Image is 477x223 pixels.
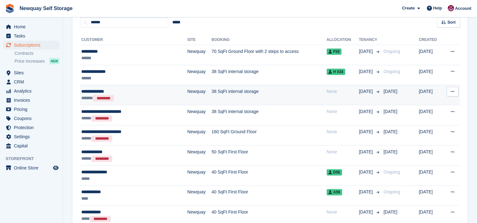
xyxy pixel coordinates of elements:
a: menu [3,31,60,40]
span: [DATE] [383,89,397,94]
td: [DATE] [419,85,442,105]
span: Ongoing [383,169,400,174]
td: Newquay [187,165,212,186]
img: Paul Upson [448,5,454,11]
a: Preview store [52,164,60,172]
span: Home [14,22,52,31]
span: Ongoing [383,49,400,54]
td: [DATE] [419,186,442,206]
span: Coupons [14,114,52,123]
span: [DATE] [359,68,374,75]
span: F55 [327,49,342,55]
div: NEW [49,58,60,64]
td: Newquay [187,65,212,85]
td: [DATE] [419,146,442,166]
span: [DATE] [383,129,397,134]
div: None [327,149,359,155]
a: menu [3,132,60,141]
span: Subscriptions [14,41,52,49]
span: Storefront [6,156,63,162]
td: [DATE] [419,65,442,85]
span: D56 [327,169,342,175]
div: None [327,88,359,95]
span: Analytics [14,87,52,95]
td: [DATE] [419,125,442,146]
a: menu [3,163,60,172]
a: menu [3,68,60,77]
td: 160 SqFt Ground Floor [212,125,327,146]
span: Capital [14,141,52,150]
th: Allocation [327,35,359,45]
td: 70 SqFt Ground Floor with 2 steps to access [212,45,327,65]
span: A59 [327,189,342,195]
td: Newquay [187,85,212,105]
a: menu [3,105,60,114]
span: [DATE] [359,169,374,175]
span: [DATE] [359,129,374,135]
span: Sites [14,68,52,77]
span: [DATE] [383,149,397,154]
span: [DATE] [383,209,397,214]
div: None [327,129,359,135]
span: Create [402,5,415,11]
span: Ongoing [383,189,400,194]
a: menu [3,96,60,105]
span: Settings [14,132,52,141]
span: [DATE] [383,109,397,114]
span: Tasks [14,31,52,40]
span: [DATE] [359,48,374,55]
a: Newquay Self Storage [17,3,75,14]
img: stora-icon-8386f47178a22dfd0bd8f6a31ec36ba5ce8667c1dd55bd0f319d3a0aa187defe.svg [5,4,15,13]
a: menu [3,77,60,86]
td: Newquay [187,146,212,166]
th: Booking [212,35,327,45]
span: Online Store [14,163,52,172]
a: menu [3,22,60,31]
td: Newquay [187,105,212,125]
a: menu [3,41,60,49]
span: Account [455,5,471,12]
td: 38 SqFt internal storage [212,65,327,85]
th: Site [187,35,212,45]
td: 40 SqFt First Floor [212,186,327,206]
a: Price increases NEW [15,58,60,65]
span: Protection [14,123,52,132]
span: [DATE] [359,189,374,195]
a: Contracts [15,50,60,56]
td: [DATE] [419,105,442,125]
td: Newquay [187,45,212,65]
span: Price increases [15,58,45,64]
a: menu [3,123,60,132]
a: menu [3,114,60,123]
div: None [327,108,359,115]
td: [DATE] [419,165,442,186]
a: menu [3,87,60,95]
span: [DATE] [359,88,374,95]
span: H 034 [327,69,345,75]
td: Newquay [187,186,212,206]
div: None [327,209,359,215]
span: Sort [447,19,456,26]
td: 38 SqFt internal storage [212,105,327,125]
td: [DATE] [419,45,442,65]
span: [DATE] [359,108,374,115]
span: CRM [14,77,52,86]
th: Customer [80,35,187,45]
td: 40 SqFt First Floor [212,165,327,186]
span: Pricing [14,105,52,114]
a: menu [3,141,60,150]
th: Tenancy [359,35,381,45]
td: 38 SqFt internal storage [212,85,327,105]
span: Ongoing [383,69,400,74]
td: 50 SqFt First Floor [212,146,327,166]
td: Newquay [187,125,212,146]
span: [DATE] [359,149,374,155]
span: [DATE] [359,209,374,215]
span: Help [433,5,442,11]
th: Created [419,35,442,45]
span: Invoices [14,96,52,105]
